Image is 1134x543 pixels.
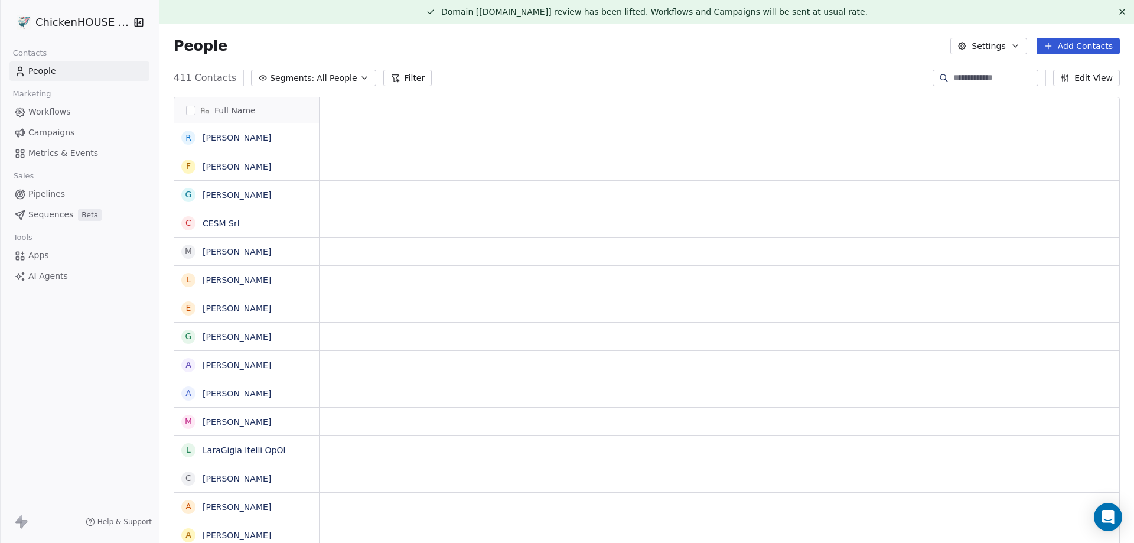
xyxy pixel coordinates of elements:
a: [PERSON_NAME] [203,531,271,540]
div: L [186,274,191,286]
button: Edit View [1053,70,1120,86]
a: [PERSON_NAME] [203,502,271,512]
div: Full Name [174,97,319,123]
div: A [185,387,191,399]
div: G [185,330,192,343]
span: ChickenHOUSE sas [35,15,130,30]
div: Open Intercom Messenger [1094,503,1122,531]
span: Apps [28,249,49,262]
a: LaraGigia Itelli OpOl [203,446,285,455]
button: ChickenHOUSE sas [14,12,126,32]
a: [PERSON_NAME] [203,304,271,313]
span: Workflows [28,106,71,118]
a: [PERSON_NAME] [203,332,271,342]
a: Help & Support [86,517,152,526]
a: [PERSON_NAME] [203,474,271,483]
span: 411 Contacts [174,71,236,85]
span: Contacts [8,44,52,62]
div: C [185,217,191,229]
a: [PERSON_NAME] [203,389,271,398]
span: People [28,65,56,77]
button: Settings [950,38,1027,54]
a: Apps [9,246,149,265]
div: G [185,188,192,201]
span: Help & Support [97,517,152,526]
a: Metrics & Events [9,144,149,163]
a: [PERSON_NAME] [203,162,271,171]
span: Metrics & Events [28,147,98,160]
a: CESM Srl [203,219,240,228]
span: Marketing [8,85,56,103]
span: Beta [78,209,102,221]
span: AI Agents [28,270,68,282]
button: Filter [383,70,432,86]
div: C [185,472,191,485]
a: People [9,61,149,81]
img: 4.jpg [17,15,31,30]
a: [PERSON_NAME] [203,417,271,427]
div: M [185,415,192,428]
a: [PERSON_NAME] [203,133,271,142]
div: F [186,160,191,173]
div: L [186,444,191,456]
div: R [185,132,191,144]
a: Pipelines [9,184,149,204]
a: [PERSON_NAME] [203,190,271,200]
a: [PERSON_NAME] [203,247,271,256]
a: Workflows [9,102,149,122]
button: Add Contacts [1037,38,1120,54]
a: [PERSON_NAME] [203,360,271,370]
span: Sequences [28,209,73,221]
span: Tools [8,229,37,246]
span: People [174,37,227,55]
a: [PERSON_NAME] [203,275,271,285]
a: Campaigns [9,123,149,142]
div: A [185,529,191,541]
div: M [185,245,192,258]
span: Sales [8,167,39,185]
div: E [186,302,191,314]
a: AI Agents [9,266,149,286]
div: A [185,359,191,371]
span: Domain [[DOMAIN_NAME]] review has been lifted. Workflows and Campaigns will be sent at usual rate. [441,7,868,17]
div: A [185,500,191,513]
span: Segments: [270,72,314,84]
span: All People [317,72,357,84]
span: Campaigns [28,126,74,139]
a: SequencesBeta [9,205,149,225]
span: Pipelines [28,188,65,200]
span: Full Name [214,105,256,116]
